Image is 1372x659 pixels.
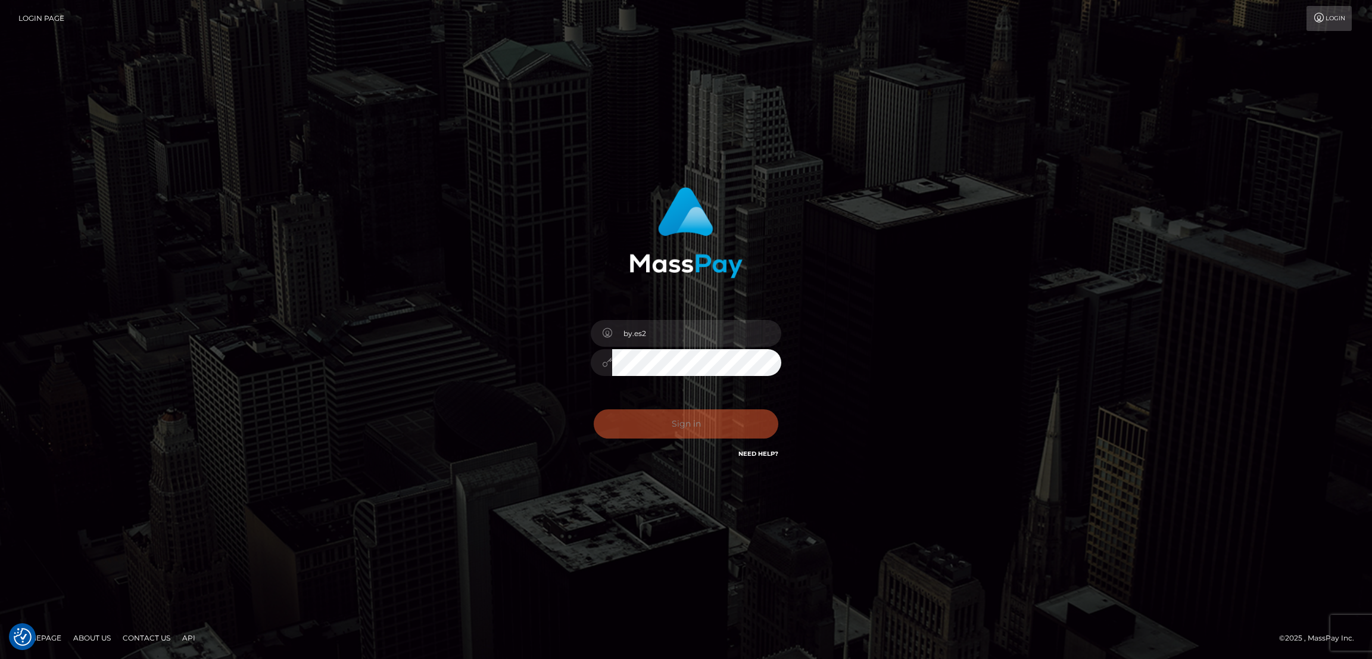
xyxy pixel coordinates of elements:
button: Consent Preferences [14,628,32,646]
a: Homepage [13,629,66,647]
a: Login [1306,6,1352,31]
a: About Us [68,629,116,647]
input: Username... [612,320,781,347]
div: © 2025 , MassPay Inc. [1279,632,1363,645]
a: Contact Us [118,629,175,647]
img: MassPay Login [629,187,743,278]
a: Need Help? [738,450,778,458]
img: Revisit consent button [14,628,32,646]
a: API [177,629,200,647]
a: Login Page [18,6,64,31]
